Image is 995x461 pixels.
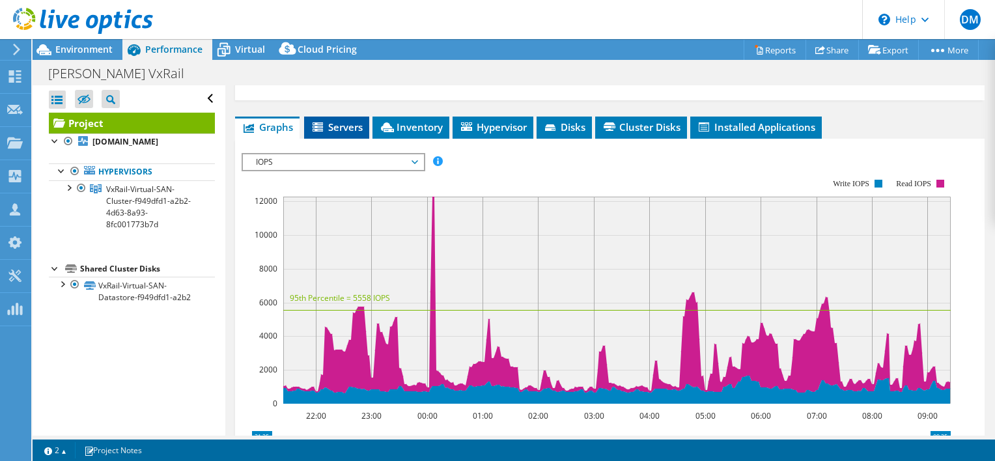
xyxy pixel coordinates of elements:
[290,292,390,303] text: 95th Percentile = 5558 IOPS
[145,43,203,55] span: Performance
[960,9,981,30] span: DM
[259,330,277,341] text: 4000
[858,40,919,60] a: Export
[259,364,277,375] text: 2000
[259,263,277,274] text: 8000
[918,40,979,60] a: More
[527,410,548,421] text: 02:00
[379,120,443,133] span: Inventory
[896,179,931,188] text: Read IOPS
[49,163,215,180] a: Hypervisors
[80,261,215,277] div: Shared Cluster Disks
[255,229,277,240] text: 10000
[92,136,158,147] b: [DOMAIN_NAME]
[583,410,604,421] text: 03:00
[695,410,715,421] text: 05:00
[259,297,277,308] text: 6000
[305,410,326,421] text: 22:00
[249,154,417,170] span: IOPS
[917,410,937,421] text: 09:00
[639,410,659,421] text: 04:00
[49,277,215,305] a: VxRail-Virtual-SAN-Datastore-f949dfd1-a2b2
[472,410,492,421] text: 01:00
[49,180,215,232] a: VxRail-Virtual-SAN-Cluster-f949dfd1-a2b2-4d63-8a93-8fc001773b7d
[75,442,151,458] a: Project Notes
[459,120,527,133] span: Hypervisor
[750,410,770,421] text: 06:00
[235,43,265,55] span: Virtual
[49,113,215,133] a: Project
[106,184,191,230] span: VxRail-Virtual-SAN-Cluster-f949dfd1-a2b2-4d63-8a93-8fc001773b7d
[35,442,76,458] a: 2
[273,398,277,409] text: 0
[878,14,890,25] svg: \n
[242,120,293,133] span: Graphs
[42,66,204,81] h1: [PERSON_NAME] VxRail
[311,120,363,133] span: Servers
[806,410,826,421] text: 07:00
[806,40,859,60] a: Share
[255,195,277,206] text: 12000
[361,410,381,421] text: 23:00
[55,43,113,55] span: Environment
[744,40,806,60] a: Reports
[697,120,815,133] span: Installed Applications
[602,120,680,133] span: Cluster Disks
[417,410,437,421] text: 00:00
[49,133,215,150] a: [DOMAIN_NAME]
[862,410,882,421] text: 08:00
[543,120,585,133] span: Disks
[833,179,869,188] text: Write IOPS
[298,43,357,55] span: Cloud Pricing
